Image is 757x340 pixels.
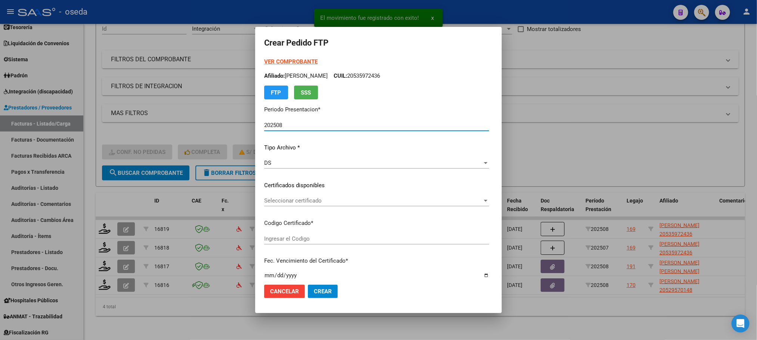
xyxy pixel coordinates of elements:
span: DS [264,160,271,166]
span: Crear [314,288,332,295]
span: FTP [271,89,281,96]
span: Afiliado: [264,72,285,79]
span: Cancelar [270,288,299,295]
p: Tipo Archivo * [264,143,489,152]
a: VER COMPROBANTE [264,58,318,65]
span: SSS [301,89,311,96]
p: Codigo Certificado [264,219,489,228]
p: Certificados disponibles [264,181,489,190]
div: Open Intercom Messenger [732,315,750,333]
span: CUIL: [334,72,347,79]
button: SSS [294,86,318,99]
p: Periodo Presentacion [264,105,489,114]
button: Crear [308,285,338,298]
p: [PERSON_NAME] 20535972436 [264,72,489,80]
p: Fec. Vencimiento del Certificado [264,257,489,265]
button: Cancelar [264,285,305,298]
button: FTP [264,86,288,99]
h2: Crear Pedido FTP [264,36,493,50]
span: Seleccionar certificado [264,197,482,204]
